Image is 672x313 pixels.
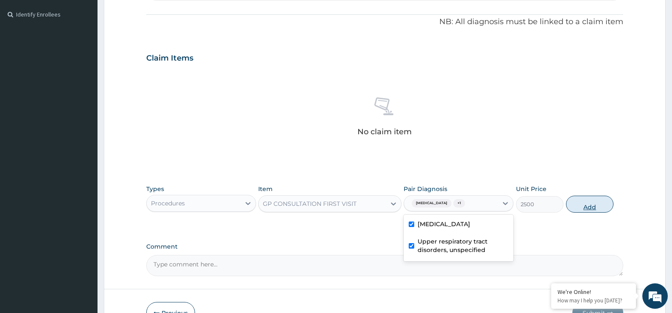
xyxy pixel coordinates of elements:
img: d_794563401_company_1708531726252_794563401 [16,42,34,64]
p: NB: All diagnosis must be linked to a claim item [146,17,623,28]
button: Add [566,196,613,213]
div: Procedures [151,199,185,208]
label: Comment [146,243,623,250]
label: [MEDICAL_DATA] [418,220,470,228]
span: [MEDICAL_DATA] [412,199,452,208]
label: Types [146,186,164,193]
p: No claim item [357,127,412,136]
div: Minimize live chat window [139,4,159,25]
span: We're online! [49,99,117,185]
p: How may I help you today? [558,297,630,304]
h3: Claim Items [146,54,193,63]
label: Unit Price [516,185,547,193]
textarea: Type your message and hit 'Enter' [4,216,162,246]
label: Pair Diagnosis [404,185,447,193]
div: Chat with us now [44,47,142,58]
span: + 1 [453,199,465,208]
div: We're Online! [558,288,630,296]
label: Item [258,185,273,193]
label: Upper respiratory tract disorders, unspecified [418,237,508,254]
div: GP CONSULTATION FIRST VISIT [263,199,357,208]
